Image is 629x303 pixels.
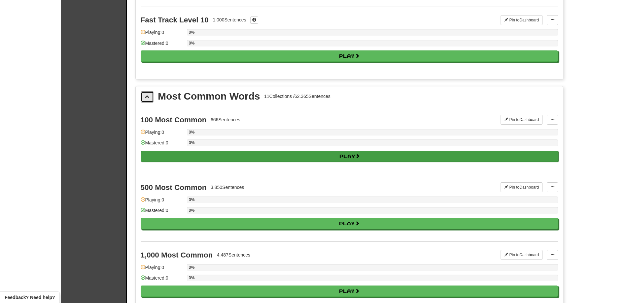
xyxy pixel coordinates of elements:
div: 1.000 Sentences [213,16,246,23]
div: Playing: 0 [141,29,184,40]
div: Mastered: 0 [141,40,184,51]
div: 3.850 Sentences [211,184,244,191]
button: Play [141,218,558,229]
button: Pin toDashboard [501,115,542,125]
div: Playing: 0 [141,197,184,207]
div: Mastered: 0 [141,139,184,150]
div: Mastered: 0 [141,207,184,218]
div: Playing: 0 [141,264,184,275]
span: Open feedback widget [5,294,55,301]
div: 500 Most Common [141,183,207,192]
div: 666 Sentences [211,116,240,123]
button: Play [141,151,558,162]
div: 100 Most Common [141,116,207,124]
div: 11 Collections / 62.365 Sentences [264,93,331,100]
div: Mastered: 0 [141,275,184,286]
button: Pin toDashboard [501,250,542,260]
div: Playing: 0 [141,129,184,140]
div: 1,000 Most Common [141,251,213,259]
div: Most Common Words [158,91,260,101]
button: Pin toDashboard [501,15,542,25]
div: Fast Track Level 10 [141,16,209,24]
button: Play [141,286,558,297]
button: Pin toDashboard [501,182,542,192]
button: Play [141,50,558,62]
div: 4.487 Sentences [217,252,250,258]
